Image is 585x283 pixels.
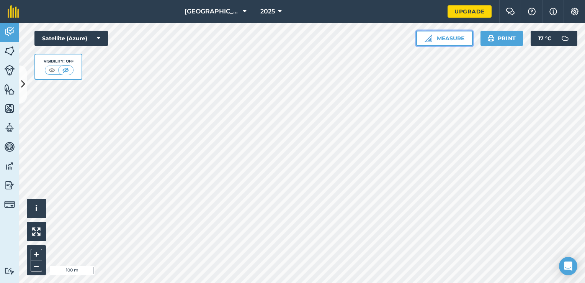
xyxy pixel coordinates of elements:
[8,5,19,18] img: fieldmargin Logo
[531,31,577,46] button: 17 °C
[61,66,70,74] img: svg+xml;base64,PHN2ZyB4bWxucz0iaHR0cDovL3d3dy53My5vcmcvMjAwMC9zdmciIHdpZHRoPSI1MCIgaGVpZ2h0PSI0MC...
[527,8,536,15] img: A question mark icon
[185,7,240,16] span: [GEOGRAPHIC_DATA]
[549,7,557,16] img: svg+xml;base64,PHN2ZyB4bWxucz0iaHR0cDovL3d3dy53My5vcmcvMjAwMC9zdmciIHdpZHRoPSIxNyIgaGVpZ2h0PSIxNy...
[4,160,15,172] img: svg+xml;base64,PD94bWwgdmVyc2lvbj0iMS4wIiBlbmNvZGluZz0idXRmLTgiPz4KPCEtLSBHZW5lcmF0b3I6IEFkb2JlIE...
[4,26,15,38] img: svg+xml;base64,PD94bWwgdmVyc2lvbj0iMS4wIiBlbmNvZGluZz0idXRmLTgiPz4KPCEtLSBHZW5lcmF0b3I6IEFkb2JlIE...
[31,260,42,271] button: –
[47,66,57,74] img: svg+xml;base64,PHN2ZyB4bWxucz0iaHR0cDovL3d3dy53My5vcmcvMjAwMC9zdmciIHdpZHRoPSI1MCIgaGVpZ2h0PSI0MC...
[559,257,577,275] div: Open Intercom Messenger
[32,227,41,236] img: Four arrows, one pointing top left, one top right, one bottom right and the last bottom left
[35,204,38,213] span: i
[4,179,15,191] img: svg+xml;base64,PD94bWwgdmVyc2lvbj0iMS4wIiBlbmNvZGluZz0idXRmLTgiPz4KPCEtLSBHZW5lcmF0b3I6IEFkb2JlIE...
[448,5,492,18] a: Upgrade
[27,199,46,218] button: i
[4,141,15,153] img: svg+xml;base64,PD94bWwgdmVyc2lvbj0iMS4wIiBlbmNvZGluZz0idXRmLTgiPz4KPCEtLSBHZW5lcmF0b3I6IEFkb2JlIE...
[487,34,495,43] img: svg+xml;base64,PHN2ZyB4bWxucz0iaHR0cDovL3d3dy53My5vcmcvMjAwMC9zdmciIHdpZHRoPSIxOSIgaGVpZ2h0PSIyNC...
[570,8,579,15] img: A cog icon
[4,84,15,95] img: svg+xml;base64,PHN2ZyB4bWxucz0iaHR0cDovL3d3dy53My5vcmcvMjAwMC9zdmciIHdpZHRoPSI1NiIgaGVpZ2h0PSI2MC...
[31,249,42,260] button: +
[425,35,432,42] img: Ruler icon
[44,58,74,64] div: Visibility: Off
[4,267,15,275] img: svg+xml;base64,PD94bWwgdmVyc2lvbj0iMS4wIiBlbmNvZGluZz0idXRmLTgiPz4KPCEtLSBHZW5lcmF0b3I6IEFkb2JlIE...
[4,65,15,76] img: svg+xml;base64,PD94bWwgdmVyc2lvbj0iMS4wIiBlbmNvZGluZz0idXRmLTgiPz4KPCEtLSBHZW5lcmF0b3I6IEFkb2JlIE...
[4,199,15,210] img: svg+xml;base64,PD94bWwgdmVyc2lvbj0iMS4wIiBlbmNvZGluZz0idXRmLTgiPz4KPCEtLSBHZW5lcmF0b3I6IEFkb2JlIE...
[416,31,473,46] button: Measure
[506,8,515,15] img: Two speech bubbles overlapping with the left bubble in the forefront
[538,31,551,46] span: 17 ° C
[4,103,15,114] img: svg+xml;base64,PHN2ZyB4bWxucz0iaHR0cDovL3d3dy53My5vcmcvMjAwMC9zdmciIHdpZHRoPSI1NiIgaGVpZ2h0PSI2MC...
[4,122,15,133] img: svg+xml;base64,PD94bWwgdmVyc2lvbj0iMS4wIiBlbmNvZGluZz0idXRmLTgiPz4KPCEtLSBHZW5lcmF0b3I6IEFkb2JlIE...
[4,45,15,57] img: svg+xml;base64,PHN2ZyB4bWxucz0iaHR0cDovL3d3dy53My5vcmcvMjAwMC9zdmciIHdpZHRoPSI1NiIgaGVpZ2h0PSI2MC...
[260,7,275,16] span: 2025
[480,31,523,46] button: Print
[34,31,108,46] button: Satellite (Azure)
[557,31,573,46] img: svg+xml;base64,PD94bWwgdmVyc2lvbj0iMS4wIiBlbmNvZGluZz0idXRmLTgiPz4KPCEtLSBHZW5lcmF0b3I6IEFkb2JlIE...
